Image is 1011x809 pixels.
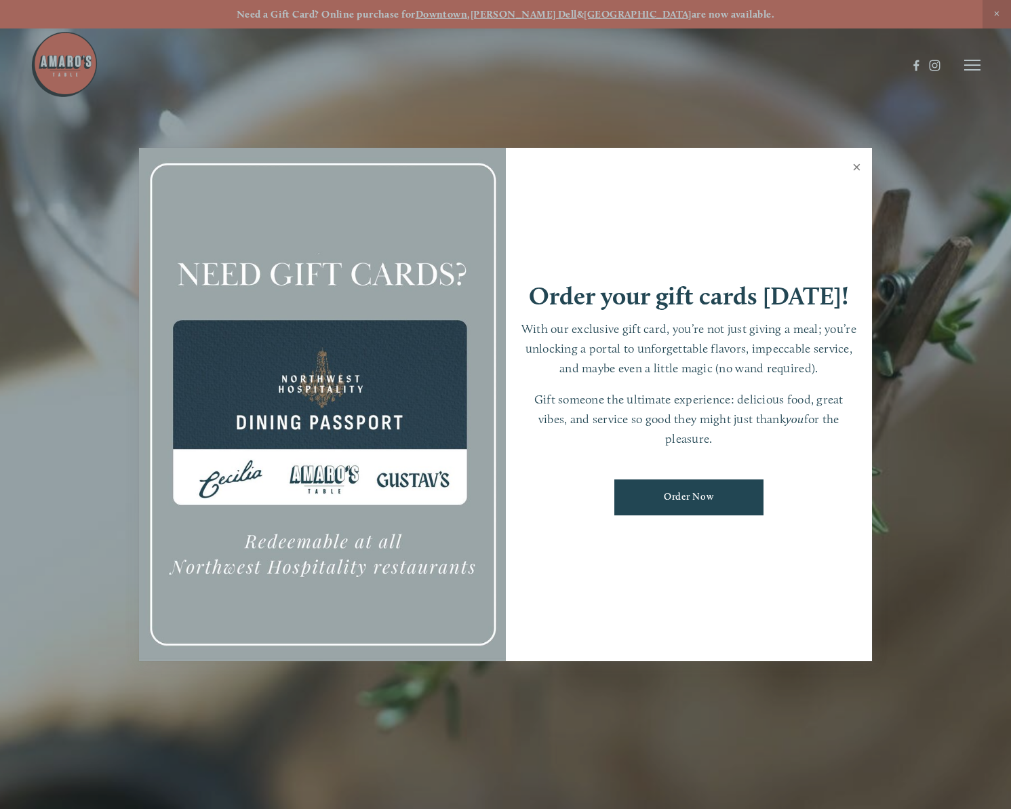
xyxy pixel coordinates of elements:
[786,412,804,426] em: you
[529,283,849,309] h1: Order your gift cards [DATE]!
[519,319,859,378] p: With our exclusive gift card, you’re not just giving a meal; you’re unlocking a portal to unforge...
[614,479,764,515] a: Order Now
[519,390,859,448] p: Gift someone the ultimate experience: delicious food, great vibes, and service so good they might...
[844,150,870,188] a: Close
